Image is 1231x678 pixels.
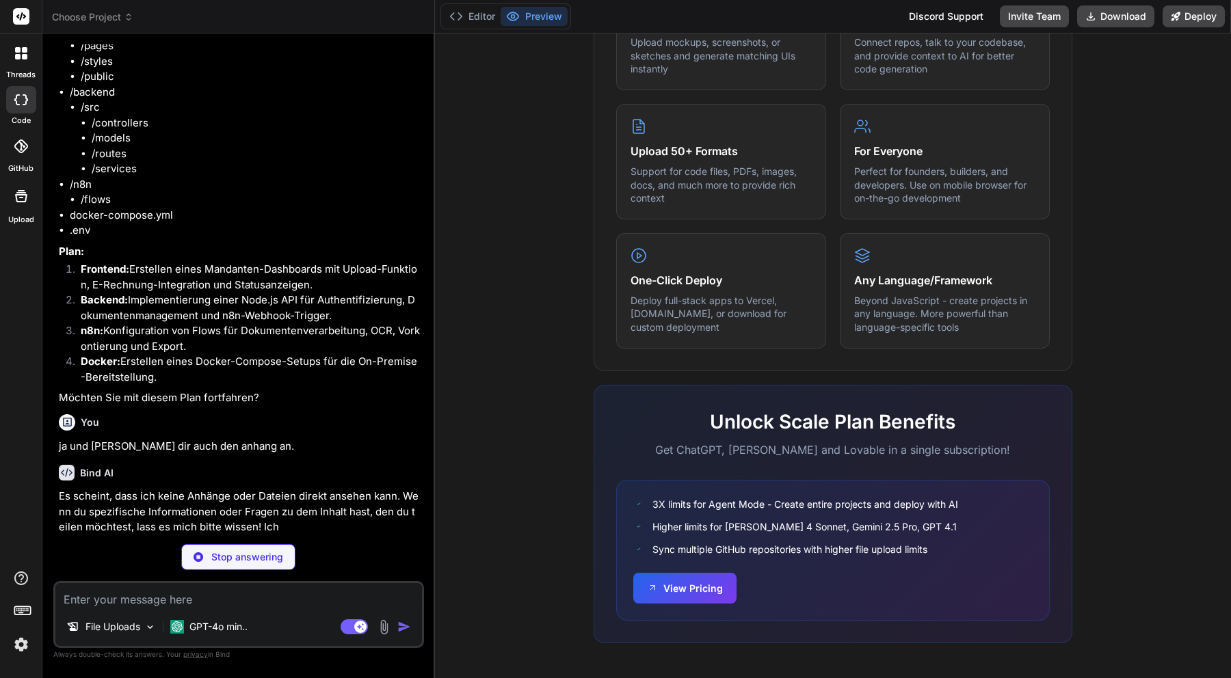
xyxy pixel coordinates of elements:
h4: For Everyone [854,143,1035,159]
button: Preview [501,7,568,26]
span: 3X limits for Agent Mode - Create entire projects and deploy with AI [652,497,958,511]
h6: Bind AI [80,466,114,480]
li: Erstellen eines Mandanten-Dashboards mit Upload-Funktion, E-Rechnung-Integration und Statusanzeigen. [70,262,421,293]
li: /controllers [92,116,421,131]
p: Möchten Sie mit diesem Plan fortfahren? [59,390,421,406]
li: /n8n [70,177,421,208]
p: Stop answering [211,550,283,564]
img: icon [397,620,411,634]
img: GPT-4o mini [170,620,184,634]
label: Upload [8,214,34,226]
strong: n8n: [81,324,103,337]
li: .env [70,223,421,239]
p: Get ChatGPT, [PERSON_NAME] and Lovable in a single subscription! [616,442,1050,458]
span: Sync multiple GitHub repositories with higher file upload limits [652,542,927,556]
li: Implementierung einer Node.js API für Authentifizierung, Dokumentenmanagement und n8n-Webhook-Tri... [70,293,421,323]
button: Invite Team [1000,5,1069,27]
div: Discord Support [901,5,992,27]
p: GPT-4o min.. [189,620,248,634]
p: Deploy full-stack apps to Vercel, [DOMAIN_NAME], or download for custom deployment [631,294,812,334]
p: Beyond JavaScript - create projects in any language. More powerful than language-specific tools [854,294,1035,334]
p: Upload mockups, screenshots, or sketches and generate matching UIs instantly [631,36,812,76]
button: View Pricing [633,573,737,604]
li: /frontend [70,8,421,85]
img: Pick Models [144,621,156,633]
img: attachment [376,619,392,635]
label: threads [6,69,36,81]
li: /backend [70,85,421,177]
li: Erstellen eines Docker-Compose-Setups für die On-Premise-Bereitstellung. [70,354,421,385]
button: Download [1077,5,1154,27]
h4: Any Language/Framework [854,272,1035,288]
p: ja und [PERSON_NAME] dir auch den anhang an. [59,439,421,455]
button: Editor [444,7,501,26]
li: /services [92,161,421,177]
p: Always double-check its answers. Your in Bind [53,648,424,661]
label: GitHub [8,163,34,174]
img: settings [10,633,33,656]
li: Konfiguration von Flows für Dokumentenverarbeitung, OCR, Vorkontierung und Export. [70,323,421,354]
li: /routes [92,146,421,162]
span: privacy [183,650,208,658]
p: Perfect for founders, builders, and developers. Use on mobile browser for on-the-go development [854,165,1035,205]
button: Deploy [1163,5,1225,27]
strong: Docker: [81,355,120,368]
li: /styles [81,54,421,70]
label: code [12,115,31,126]
p: Support for code files, PDFs, images, docs, and much more to provide rich context [631,165,812,205]
li: docker-compose.yml [70,208,421,223]
p: File Uploads [85,620,140,634]
h4: One-Click Deploy [631,272,812,288]
p: Connect repos, talk to your codebase, and provide context to AI for better code generation [854,36,1035,76]
li: /public [81,69,421,85]
strong: Plan: [59,245,84,258]
strong: Backend: [81,293,128,306]
span: Choose Project [52,10,133,24]
strong: Frontend: [81,262,129,275]
li: /pages [81,38,421,54]
li: /models [92,131,421,146]
h4: Upload 50+ Formats [631,143,812,159]
li: /flows [81,192,421,208]
h2: Unlock Scale Plan Benefits [616,407,1050,436]
h6: You [81,416,99,429]
li: /src [81,100,421,177]
p: Es scheint, dass ich keine Anhänge oder Dateien direkt ansehen kann. Wenn du spezifische Informat... [59,489,421,535]
span: Higher limits for [PERSON_NAME] 4 Sonnet, Gemini 2.5 Pro, GPT 4.1 [652,519,957,534]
